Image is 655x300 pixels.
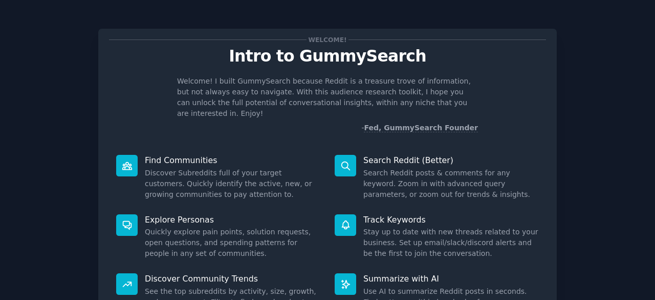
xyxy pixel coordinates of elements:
[307,34,348,45] span: Welcome!
[145,168,320,200] dd: Discover Subreddits full of your target customers. Quickly identify the active, new, or growing c...
[145,214,320,225] p: Explore Personas
[364,124,478,132] a: Fed, GummySearch Founder
[363,214,539,225] p: Track Keywords
[363,155,539,166] p: Search Reddit (Better)
[177,76,478,119] p: Welcome! I built GummySearch because Reddit is a treasure trove of information, but not always ea...
[363,273,539,284] p: Summarize with AI
[363,227,539,259] dd: Stay up to date with new threads related to your business. Set up email/slack/discord alerts and ...
[145,227,320,259] dd: Quickly explore pain points, solution requests, open questions, and spending patterns for people ...
[361,123,478,133] div: -
[363,168,539,200] dd: Search Reddit posts & comments for any keyword. Zoom in with advanced query parameters, or zoom o...
[109,47,546,65] p: Intro to GummySearch
[145,273,320,284] p: Discover Community Trends
[145,155,320,166] p: Find Communities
